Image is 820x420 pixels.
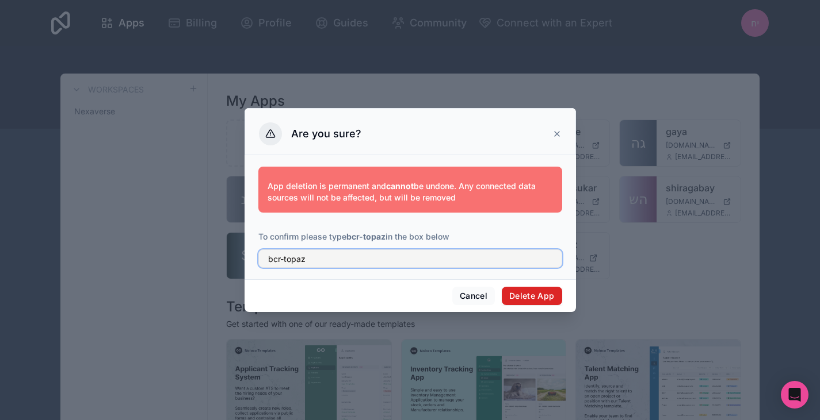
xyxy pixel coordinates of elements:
strong: bcr-topaz [346,232,386,241]
button: Cancel [452,287,495,305]
h3: Are you sure? [291,127,361,141]
input: bcr-topaz [258,249,562,268]
p: To confirm please type in the box below [258,231,562,242]
strong: cannot [386,181,414,191]
button: Delete App [502,287,562,305]
div: Open Intercom Messenger [781,381,808,409]
p: App deletion is permanent and be undone. Any connected data sources will not be affected, but wil... [268,180,553,203]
